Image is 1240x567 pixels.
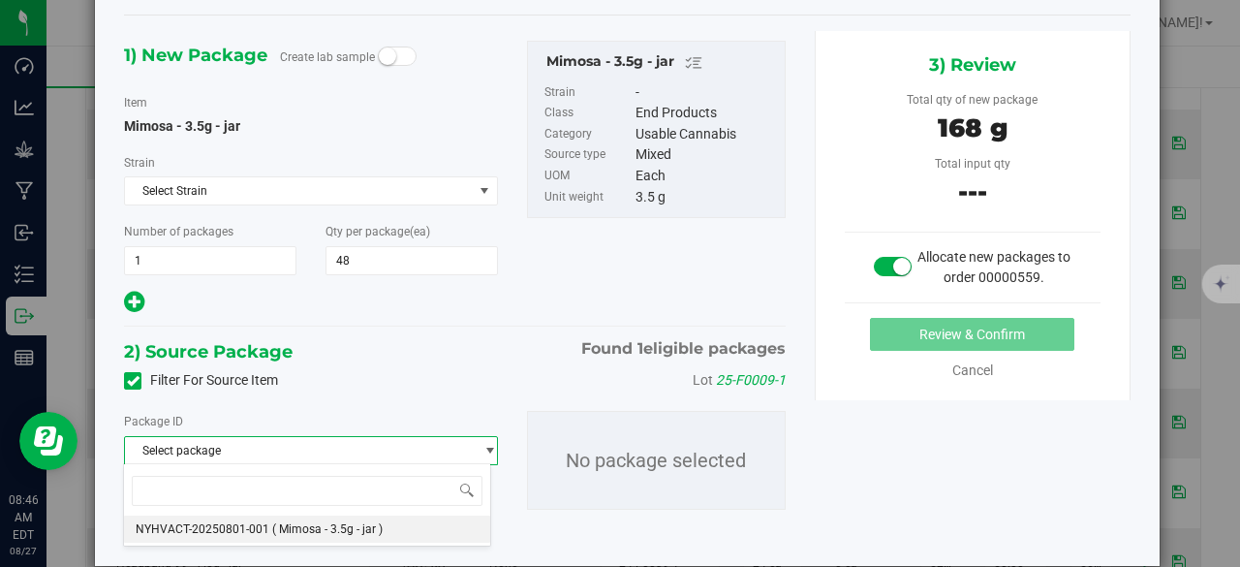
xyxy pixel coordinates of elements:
label: Source type [544,144,632,166]
span: (ea) [410,225,430,238]
span: 1 [637,339,643,358]
span: Found eligible packages [581,337,786,361]
button: Review & Confirm [870,318,1074,351]
iframe: Resource center [19,412,77,470]
span: Mimosa - 3.5g - jar [124,118,240,134]
p: No package selected [528,412,785,509]
span: Total qty of new package [907,93,1038,107]
label: Filter For Source Item [124,370,278,391]
label: UOM [544,166,632,187]
label: Item [124,94,147,111]
span: 3) Review [929,50,1016,79]
div: Mimosa - 3.5g - jar [546,51,775,75]
label: Category [544,124,632,145]
div: Mixed [635,144,775,166]
span: Number of packages [124,225,233,238]
span: 25-F0009-1 [716,372,786,388]
span: 168 g [938,112,1007,143]
span: Package ID [124,415,183,428]
div: 3.5 g [635,187,775,208]
div: End Products [635,103,775,124]
label: Class [544,103,632,124]
span: Total input qty [935,157,1010,171]
span: --- [958,176,987,207]
span: Select Strain [125,177,473,205]
input: 48 [326,247,497,274]
div: Each [635,166,775,187]
span: Lot [693,372,713,388]
a: Cancel [952,362,993,378]
div: Usable Cannabis [635,124,775,145]
span: Select package [125,437,473,464]
div: - [635,82,775,104]
span: Add new output [124,298,144,313]
span: Qty per package [325,225,430,238]
span: Allocate new packages to order 00000559. [917,249,1070,285]
span: select [473,177,497,205]
input: 1 [125,247,295,274]
label: Unit weight [544,187,632,208]
span: 2) Source Package [124,337,293,366]
label: Strain [124,154,155,172]
span: select [473,437,497,464]
span: 1) New Package [124,41,267,70]
label: Create lab sample [280,43,375,72]
label: Strain [544,82,632,104]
